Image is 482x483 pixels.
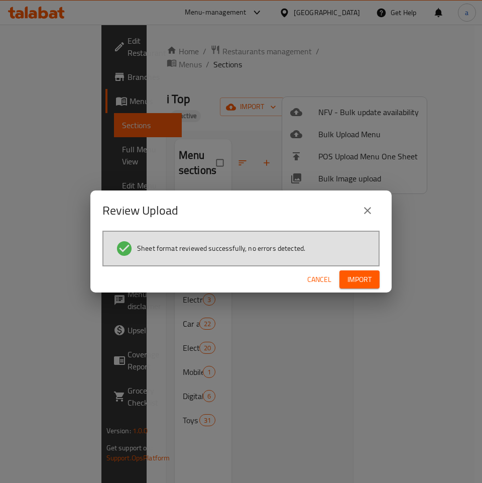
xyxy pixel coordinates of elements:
[307,273,331,286] span: Cancel
[102,203,178,219] h2: Review Upload
[137,243,305,253] span: Sheet format reviewed successfully, no errors detected.
[355,199,380,223] button: close
[303,270,335,289] button: Cancel
[347,273,372,286] span: Import
[339,270,380,289] button: Import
